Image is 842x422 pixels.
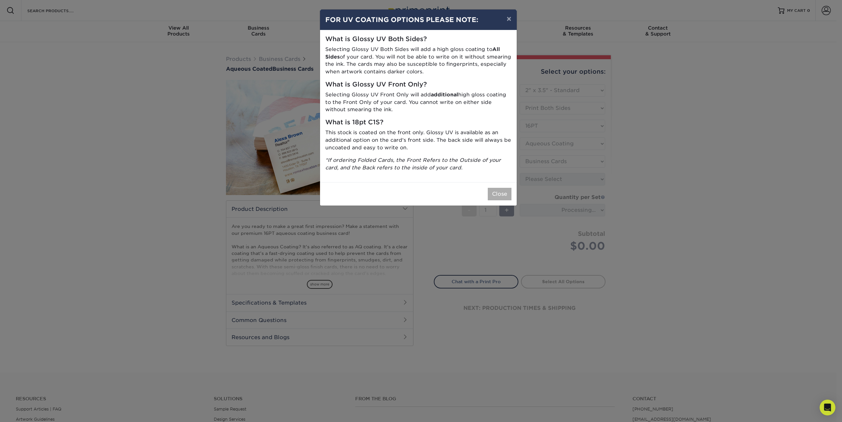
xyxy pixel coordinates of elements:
[488,188,511,200] button: Close
[431,91,458,98] strong: additional
[820,400,835,415] div: Open Intercom Messenger
[325,157,501,171] i: *If ordering Folded Cards, the Front Refers to the Outside of your card, and the Back refers to t...
[325,46,511,76] p: Selecting Glossy UV Both Sides will add a high gloss coating to of your card. You will not be abl...
[325,46,500,60] strong: All Sides
[325,81,511,88] h5: What is Glossy UV Front Only?
[325,15,511,25] h4: FOR UV COATING OPTIONS PLEASE NOTE:
[325,129,511,151] p: This stock is coated on the front only. Glossy UV is available as an additional option on the car...
[325,91,511,113] p: Selecting Glossy UV Front Only will add high gloss coating to the Front Only of your card. You ca...
[325,119,511,126] h5: What is 18pt C1S?
[501,10,516,28] button: ×
[325,36,511,43] h5: What is Glossy UV Both Sides?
